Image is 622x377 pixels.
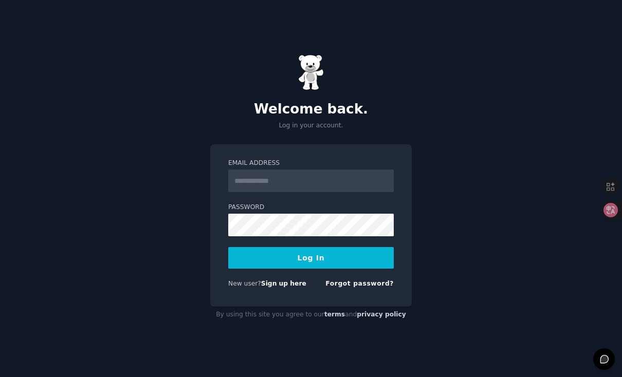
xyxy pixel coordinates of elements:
[228,203,394,212] label: Password
[324,311,345,318] a: terms
[210,307,412,323] div: By using this site you agree to our and
[210,121,412,130] p: Log in your account.
[325,280,394,287] a: Forgot password?
[228,247,394,269] button: Log In
[228,159,394,168] label: Email Address
[261,280,306,287] a: Sign up here
[357,311,406,318] a: privacy policy
[210,101,412,118] h2: Welcome back.
[228,280,261,287] span: New user?
[298,54,324,90] img: Gummy Bear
